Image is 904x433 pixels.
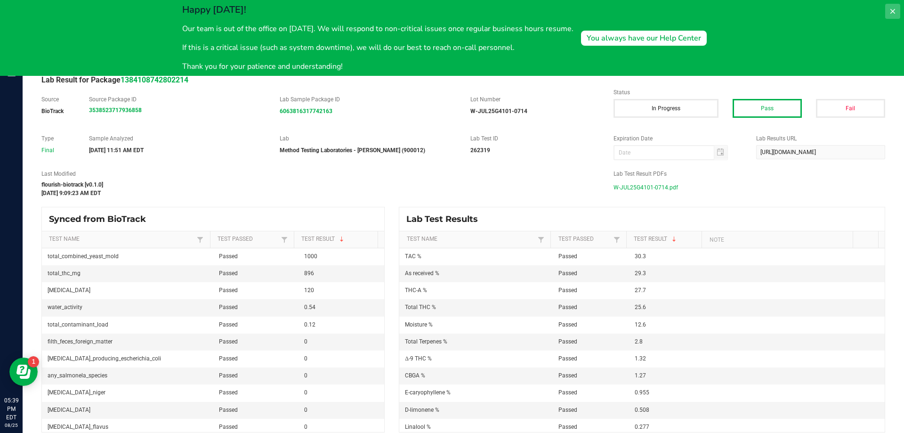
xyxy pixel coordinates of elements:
[48,355,161,362] span: [MEDICAL_DATA]_producing_escherichia_coli
[635,338,643,345] span: 2.8
[48,372,107,379] span: any_salmonela_species
[219,338,238,345] span: Passed
[635,424,649,430] span: 0.277
[613,134,743,143] label: Expiration Date
[41,75,188,84] span: Lab Result for Package
[635,389,649,396] span: 0.955
[194,234,206,245] a: Filter
[405,372,425,379] span: CBGA %
[304,304,315,310] span: 0.54
[613,170,885,178] label: Lab Test Result PDFs
[405,389,451,396] span: E-caryophyllene %
[635,407,649,413] span: 0.508
[41,146,75,155] div: Final
[558,253,577,260] span: Passed
[558,407,577,413] span: Passed
[613,88,885,97] label: Status
[558,424,577,430] span: Passed
[48,389,105,396] span: [MEDICAL_DATA]_niger
[635,304,646,310] span: 25.6
[635,253,646,260] span: 30.3
[280,134,456,143] label: Lab
[280,95,456,104] label: Lab Sample Package ID
[219,407,238,413] span: Passed
[4,396,18,422] p: 05:39 PM EDT
[89,107,142,114] a: 3538523717936858
[48,287,90,294] span: [MEDICAL_DATA]
[182,4,573,16] h2: Happy [DATE]!
[587,33,701,44] div: You always have our Help Center
[558,321,577,328] span: Passed
[41,95,75,104] label: Source
[406,214,485,224] span: Lab Test Results
[756,134,885,143] label: Lab Results URL
[702,231,853,248] th: Note
[816,99,885,118] button: Fail
[28,356,39,368] iframe: Resource center unread badge
[304,270,314,277] span: 896
[405,355,432,362] span: Δ-9 THC %
[48,407,90,413] span: [MEDICAL_DATA]
[304,424,307,430] span: 0
[304,407,307,413] span: 0
[219,424,238,430] span: Passed
[405,253,421,260] span: TAC %
[218,236,279,243] a: Test PassedSortable
[558,270,577,277] span: Passed
[405,287,427,294] span: THC-A %
[49,214,153,224] span: Synced from BioTrack
[558,372,577,379] span: Passed
[405,338,447,345] span: Total Terpenes %
[41,108,64,114] strong: BioTrack
[89,95,266,104] label: Source Package ID
[304,253,317,260] span: 1000
[304,338,307,345] span: 0
[338,236,346,243] span: Sortable
[48,270,81,277] span: total_thc_mg
[48,321,108,328] span: total_contaminant_load
[280,108,332,114] a: 6063816317742163
[219,321,238,328] span: Passed
[613,99,718,118] button: In Progress
[405,424,431,430] span: Linalool %
[635,321,646,328] span: 12.6
[733,99,802,118] button: Pass
[41,181,103,188] strong: flourish-biotrack [v0.1.0]
[219,304,238,310] span: Passed
[304,372,307,379] span: 0
[635,270,646,277] span: 29.3
[304,355,307,362] span: 0
[405,321,433,328] span: Moisture %
[535,234,547,245] a: Filter
[41,190,101,196] strong: [DATE] 9:09:23 AM EDT
[558,304,577,310] span: Passed
[219,389,238,396] span: Passed
[48,304,82,310] span: water_activity
[279,234,290,245] a: Filter
[470,108,527,114] strong: W-JUL25G4101-0714
[219,372,238,379] span: Passed
[301,236,374,243] a: Test ResultSortable
[635,287,646,294] span: 27.7
[470,95,599,104] label: Lot Number
[89,147,144,154] strong: [DATE] 11:51 AM EDT
[219,287,238,294] span: Passed
[182,42,573,53] p: If this is a critical issue (such as system downtime), we will do our best to reach on-call perso...
[558,338,577,345] span: Passed
[558,287,577,294] span: Passed
[558,355,577,362] span: Passed
[182,61,573,72] p: Thank you for your patience and understanding!
[405,407,439,413] span: D-limonene %
[304,389,307,396] span: 0
[121,75,188,84] a: 1384108742802214
[280,147,425,154] strong: Method Testing Laboratories - [PERSON_NAME] (900012)
[405,304,436,310] span: Total THC %
[4,422,18,429] p: 08/25
[48,338,113,345] span: filth_feces_foreign_matter
[470,134,599,143] label: Lab Test ID
[219,355,238,362] span: Passed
